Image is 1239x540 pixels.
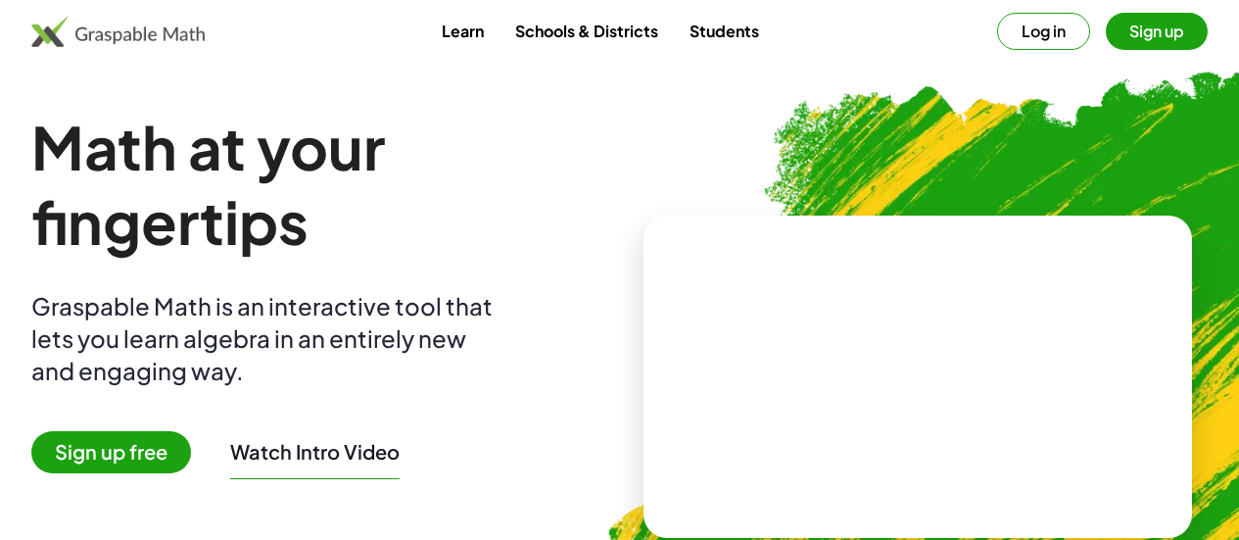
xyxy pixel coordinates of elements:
[997,13,1090,50] button: Log in
[674,13,775,49] a: Students
[31,110,612,259] h1: Math at your fingertips
[1106,13,1208,50] button: Sign up
[31,290,501,387] div: Graspable Math is an interactive tool that lets you learn algebra in an entirely new and engaging...
[230,439,400,465] button: Watch Intro Video
[426,13,500,49] a: Learn
[500,13,674,49] a: Schools & Districts
[771,303,1065,450] video: What is this? This is dynamic math notation. Dynamic math notation plays a central role in how Gr...
[31,431,191,473] span: Sign up free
